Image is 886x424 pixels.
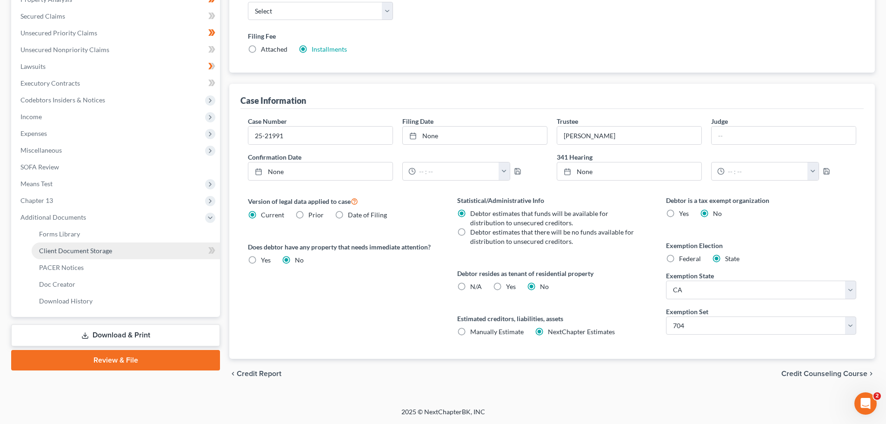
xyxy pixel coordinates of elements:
div: 2025 © NextChapterBK, INC [178,407,708,424]
span: Expenses [20,129,47,137]
span: Forms Library [39,230,80,238]
iframe: Intercom live chat [854,392,877,415]
span: Client Document Storage [39,247,112,255]
a: Client Document Storage [32,242,220,259]
i: chevron_left [229,370,237,377]
input: -- : -- [416,162,499,180]
a: Download & Print [11,324,220,346]
a: Doc Creator [32,276,220,293]
label: 341 Hearing [552,152,861,162]
span: No [295,256,304,264]
span: Debtor estimates that there will be no funds available for distribution to unsecured creditors. [470,228,634,245]
span: Miscellaneous [20,146,62,154]
a: Lawsuits [13,58,220,75]
a: PACER Notices [32,259,220,276]
span: Codebtors Insiders & Notices [20,96,105,104]
label: Judge [711,116,728,126]
label: Exemption Set [666,307,708,316]
span: Means Test [20,180,53,188]
a: Review & File [11,350,220,370]
span: Current [261,211,284,219]
span: Doc Creator [39,280,75,288]
label: Statistical/Administrative Info [457,195,647,205]
span: PACER Notices [39,263,84,271]
span: Yes [261,256,271,264]
span: Federal [679,255,701,262]
span: Prior [308,211,324,219]
input: -- [712,127,856,144]
a: Executory Contracts [13,75,220,92]
span: Lawsuits [20,62,46,70]
a: SOFA Review [13,159,220,175]
span: 2 [873,392,881,400]
span: No [540,283,549,290]
span: Executory Contracts [20,79,80,87]
span: SOFA Review [20,163,59,171]
button: Credit Counseling Course chevron_right [781,370,875,377]
span: Attached [261,45,287,53]
span: NextChapter Estimates [548,328,615,336]
span: Secured Claims [20,12,65,20]
input: Enter case number... [248,127,393,144]
a: Forms Library [32,226,220,242]
span: Credit Counseling Course [781,370,867,377]
div: Case Information [240,95,306,106]
label: Version of legal data applied to case [248,195,438,207]
a: Download History [32,293,220,310]
span: Chapter 13 [20,196,53,204]
label: Case Number [248,116,287,126]
label: Estimated creditors, liabilities, assets [457,314,647,323]
span: Additional Documents [20,213,86,221]
input: -- : -- [725,162,808,180]
span: No [713,209,722,217]
span: Yes [506,283,516,290]
span: State [725,255,739,262]
a: Installments [312,45,347,53]
span: N/A [470,283,482,290]
i: chevron_right [867,370,875,377]
label: Filing Fee [248,31,856,41]
label: Debtor resides as tenant of residential property [457,269,647,278]
span: Income [20,113,42,121]
input: -- [557,127,701,144]
a: Secured Claims [13,8,220,25]
span: Unsecured Priority Claims [20,29,97,37]
label: Confirmation Date [243,152,552,162]
span: Debtor estimates that funds will be available for distribution to unsecured creditors. [470,209,608,227]
span: Unsecured Nonpriority Claims [20,46,109,54]
label: Exemption State [666,271,714,281]
label: Trustee [557,116,578,126]
span: Manually Estimate [470,328,524,336]
span: Credit Report [237,370,281,377]
a: None [403,127,547,144]
a: Unsecured Priority Claims [13,25,220,41]
button: chevron_left Credit Report [229,370,281,377]
label: Filing Date [402,116,433,126]
a: None [248,162,393,180]
label: Debtor is a tax exempt organization [666,195,856,205]
label: Does debtor have any property that needs immediate attention? [248,242,438,252]
a: None [557,162,701,180]
span: Date of Filing [348,211,387,219]
label: Exemption Election [666,241,856,250]
span: Download History [39,297,93,305]
span: Yes [679,209,689,217]
a: Unsecured Nonpriority Claims [13,41,220,58]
